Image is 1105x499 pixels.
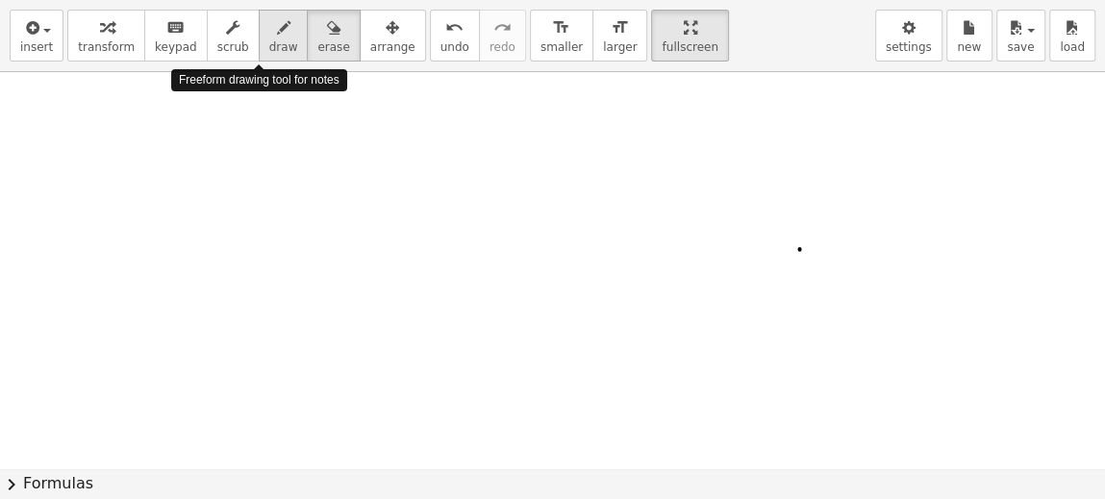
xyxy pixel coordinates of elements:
[317,40,349,54] span: erase
[490,40,515,54] span: redo
[592,10,647,62] button: format_sizelarger
[1049,10,1095,62] button: load
[207,10,260,62] button: scrub
[445,16,464,39] i: undo
[946,10,992,62] button: new
[78,40,135,54] span: transform
[886,40,932,54] span: settings
[171,69,347,91] div: Freeform drawing tool for notes
[360,10,426,62] button: arrange
[603,40,637,54] span: larger
[259,10,309,62] button: draw
[370,40,415,54] span: arrange
[530,10,593,62] button: format_sizesmaller
[217,40,249,54] span: scrub
[1060,40,1085,54] span: load
[662,40,717,54] span: fullscreen
[430,10,480,62] button: undoundo
[611,16,629,39] i: format_size
[996,10,1045,62] button: save
[155,40,197,54] span: keypad
[20,40,53,54] span: insert
[269,40,298,54] span: draw
[540,40,583,54] span: smaller
[957,40,981,54] span: new
[479,10,526,62] button: redoredo
[307,10,360,62] button: erase
[552,16,570,39] i: format_size
[10,10,63,62] button: insert
[875,10,942,62] button: settings
[67,10,145,62] button: transform
[651,10,728,62] button: fullscreen
[493,16,512,39] i: redo
[166,16,185,39] i: keyboard
[144,10,208,62] button: keyboardkeypad
[1007,40,1034,54] span: save
[440,40,469,54] span: undo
